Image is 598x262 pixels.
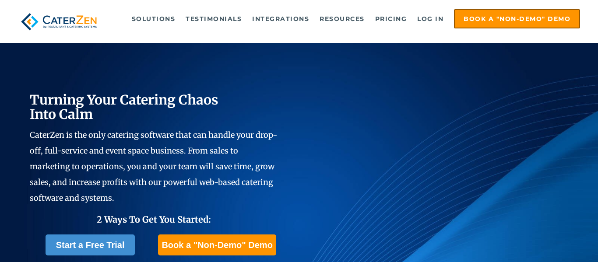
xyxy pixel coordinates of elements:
span: 2 Ways To Get You Started: [97,214,211,225]
img: caterzen [18,9,100,34]
a: Resources [315,10,369,28]
a: Solutions [127,10,180,28]
a: Book a "Non-Demo" Demo [158,234,276,255]
span: Turning Your Catering Chaos Into Calm [30,91,218,122]
a: Book a "Non-Demo" Demo [454,9,580,28]
a: Log in [413,10,448,28]
a: Start a Free Trial [46,234,135,255]
a: Pricing [371,10,412,28]
a: Testimonials [181,10,246,28]
iframe: Help widget launcher [520,228,588,252]
div: Navigation Menu [114,9,580,28]
a: Integrations [248,10,313,28]
span: CaterZen is the only catering software that can handle your drop-off, full-service and event spac... [30,130,277,203]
